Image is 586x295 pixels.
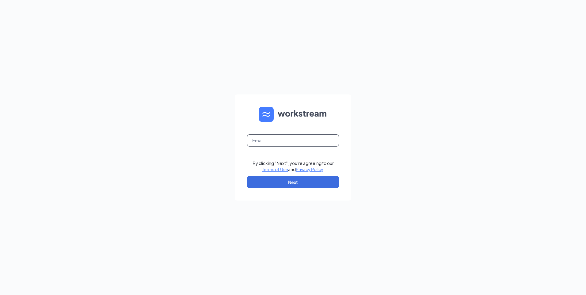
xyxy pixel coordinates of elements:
div: By clicking "Next", you're agreeing to our and . [253,160,334,172]
a: Terms of Use [262,167,288,172]
a: Privacy Policy [296,167,323,172]
button: Next [247,176,339,188]
img: WS logo and Workstream text [259,107,327,122]
input: Email [247,134,339,147]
